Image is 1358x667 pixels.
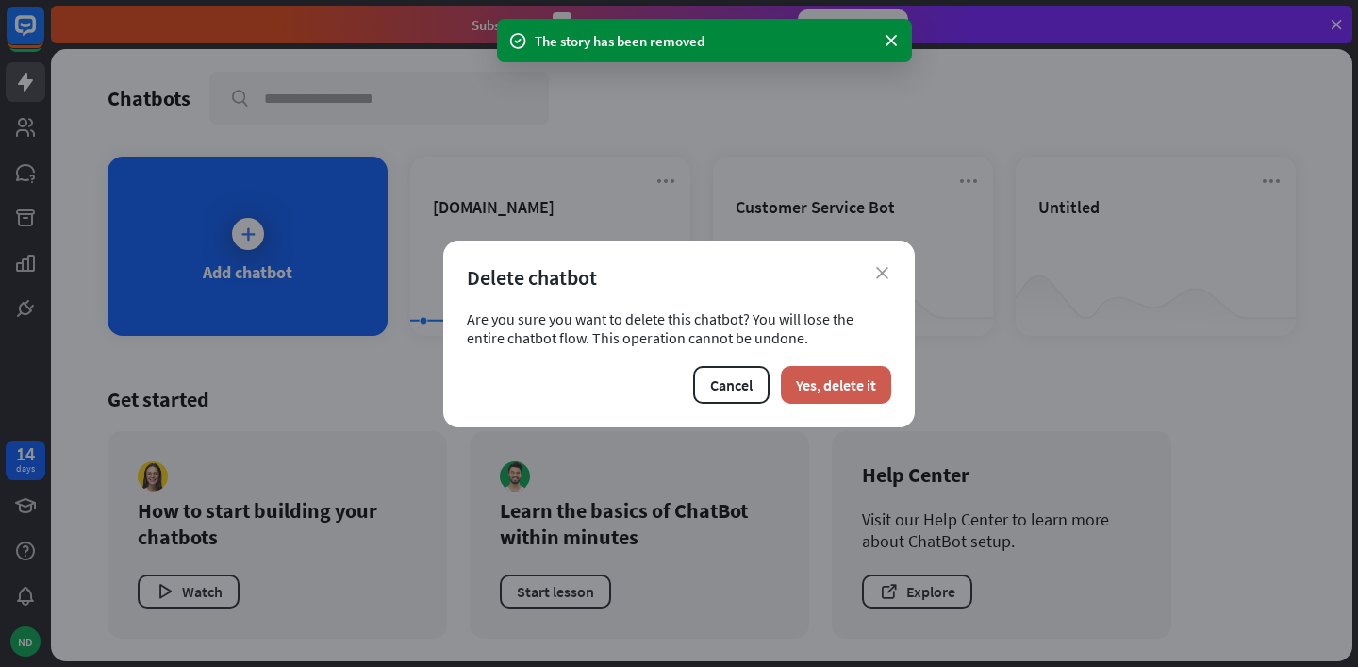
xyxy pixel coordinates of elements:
i: close [876,267,888,279]
button: Open LiveChat chat widget [15,8,72,64]
button: Yes, delete it [781,366,891,404]
button: Cancel [693,366,770,404]
div: The story has been removed [535,31,874,51]
div: Delete chatbot [467,264,891,291]
div: Are you sure you want to delete this chatbot? You will lose the entire chatbot flow. This operati... [467,309,891,347]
